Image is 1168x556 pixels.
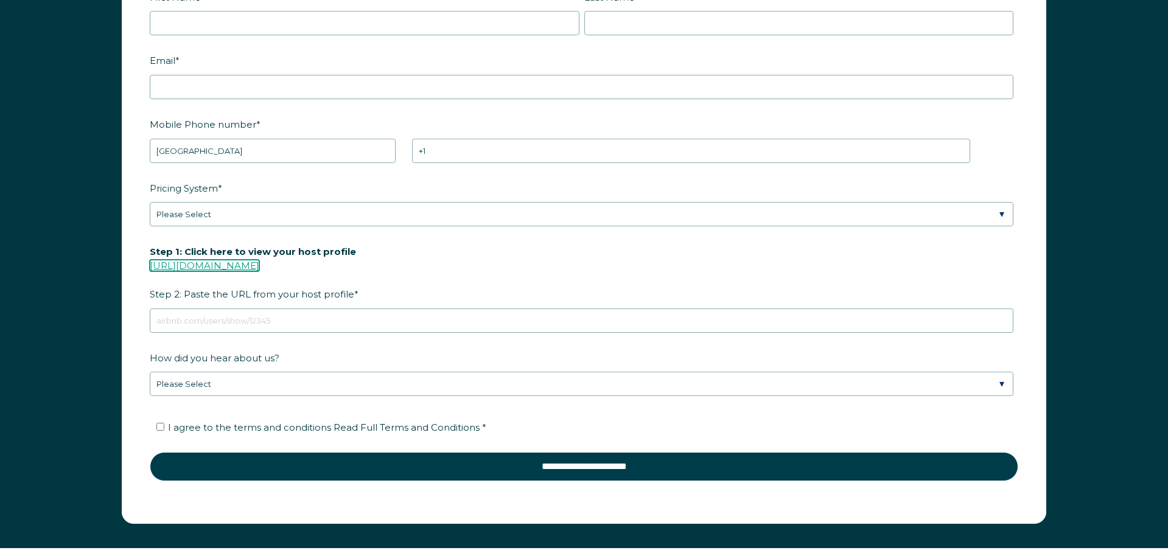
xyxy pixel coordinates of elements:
[150,179,218,198] span: Pricing System
[334,422,480,433] span: Read Full Terms and Conditions
[331,422,482,433] a: Read Full Terms and Conditions
[150,308,1013,333] input: airbnb.com/users/show/12345
[168,422,486,433] span: I agree to the terms and conditions
[156,423,164,431] input: I agree to the terms and conditions Read Full Terms and Conditions *
[150,242,356,304] span: Step 2: Paste the URL from your host profile
[150,242,356,261] span: Step 1: Click here to view your host profile
[150,260,259,271] a: [URL][DOMAIN_NAME]
[150,51,175,70] span: Email
[150,115,256,134] span: Mobile Phone number
[150,349,279,367] span: How did you hear about us?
